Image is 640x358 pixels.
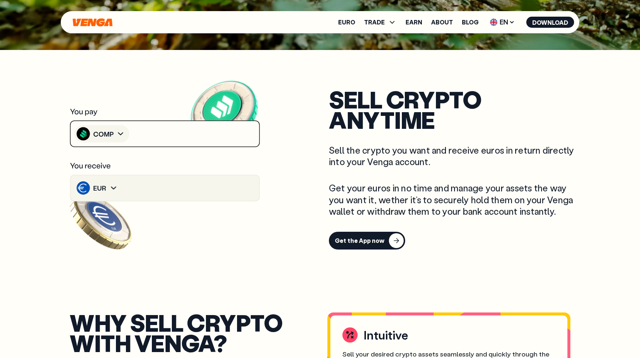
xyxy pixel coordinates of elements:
svg: Home [72,18,113,27]
h2: SELL crypto anytime [329,89,578,130]
a: About [431,19,453,25]
span: TRADE [364,18,397,27]
div: Get the App now [335,237,384,244]
img: flag-uk [490,19,497,26]
h2: WHY sell crypto WITH VENGA? [70,312,313,353]
span: TRADE [364,19,385,25]
a: Blog [462,19,479,25]
span: EN [487,16,517,28]
p: Sell the crypto you want and receive euros in return directly into your Venga account. [329,144,578,167]
button: Get the App now [329,232,405,250]
a: Euro [338,19,355,25]
a: Get the App now [329,232,578,250]
p: Get your euros in no time and manage your assets the way you want it, wether it’s to securely hol... [329,182,578,217]
a: Earn [406,19,422,25]
button: Download [526,17,574,28]
h3: Intuitive [364,327,408,343]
